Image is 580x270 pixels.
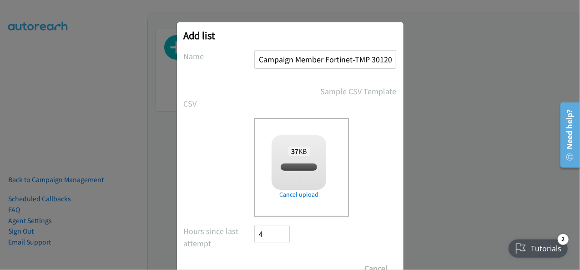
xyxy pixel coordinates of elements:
[284,163,314,172] span: split_1.csv
[291,147,298,156] strong: 37
[184,29,397,42] h2: Add list
[554,99,580,171] iframe: Resource Center
[184,97,255,110] label: CSV
[288,147,310,156] span: KB
[184,50,255,62] label: Name
[321,85,397,97] a: Sample CSV Template
[184,225,255,250] label: Hours since last attempt
[272,190,326,199] a: Cancel upload
[503,230,573,263] iframe: Checklist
